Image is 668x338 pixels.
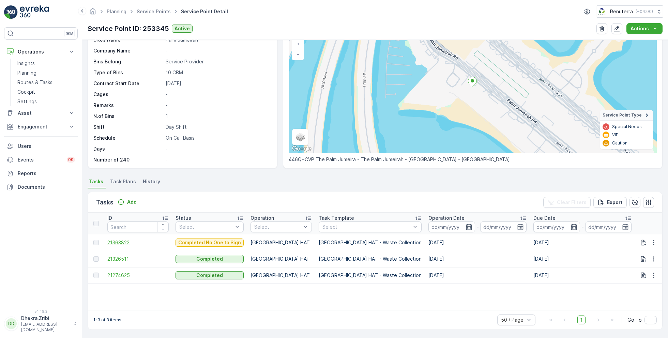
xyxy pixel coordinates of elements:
[176,239,244,247] button: Completed No One to Sign
[196,272,223,279] p: Completed
[20,5,49,19] img: logo_light-DOdMpM7g.png
[428,221,475,232] input: dd/mm/yyyy
[166,156,270,163] p: -
[15,59,78,68] a: Insights
[530,234,635,251] td: [DATE]
[15,97,78,106] a: Settings
[597,8,607,15] img: Screenshot_2024-07-26_at_13.33.01.png
[166,91,270,98] p: -
[15,78,78,87] a: Routes & Tasks
[93,113,163,120] p: N.of Bins
[93,102,163,109] p: Remarks
[166,58,270,65] p: Service Provider
[4,153,78,167] a: Events99
[93,240,99,245] div: Toggle Row Selected
[166,36,270,43] p: Palm Jumeirah
[107,239,169,246] a: 21363822
[4,315,78,333] button: DDDhekra.Zribi[EMAIL_ADDRESS][DOMAIN_NAME]
[110,178,136,185] span: Task Plans
[18,48,64,55] p: Operations
[530,267,635,283] td: [DATE]
[107,272,169,279] a: 21274625
[610,8,633,15] p: Renuterra
[176,271,244,279] button: Completed
[603,112,642,118] span: Service Point Type
[250,215,274,221] p: Operation
[297,51,300,57] span: −
[172,25,193,33] button: Active
[289,156,657,163] p: 446Q+CVP The Palm Jumeira - The Palm Jumeirah - [GEOGRAPHIC_DATA] - [GEOGRAPHIC_DATA]
[196,256,223,262] p: Completed
[530,251,635,267] td: [DATE]
[597,5,663,18] button: Renuterra(+04:00)
[178,239,241,246] p: Completed No One to Sign
[18,143,75,150] p: Users
[6,318,17,329] div: DD
[247,234,315,251] td: [GEOGRAPHIC_DATA] HAT
[176,215,191,221] p: Status
[557,199,587,206] p: Clear Filters
[585,221,632,232] input: dd/mm/yyyy
[425,251,530,267] td: [DATE]
[581,223,584,231] p: -
[247,251,315,267] td: [GEOGRAPHIC_DATA] HAT
[612,140,627,146] p: Caution
[428,215,465,221] p: Operation Date
[636,9,653,14] p: ( +04:00 )
[543,197,591,208] button: Clear Filters
[180,8,229,15] span: Service Point Detail
[293,129,308,144] a: Layers
[89,178,103,185] span: Tasks
[88,24,169,34] p: Service Point ID: 253345
[93,58,163,65] p: Bins Belong
[254,224,301,230] p: Select
[315,267,425,283] td: [GEOGRAPHIC_DATA] HAT - Waste Collection
[4,180,78,194] a: Documents
[127,199,137,205] p: Add
[93,135,163,141] p: Schedule
[15,87,78,97] a: Cockpit
[4,106,78,120] button: Asset
[18,123,64,130] p: Engagement
[96,198,113,207] p: Tasks
[17,60,35,67] p: Insights
[626,23,663,34] button: Actions
[93,156,163,163] p: Number of 240
[18,110,64,117] p: Asset
[17,98,37,105] p: Settings
[68,157,74,163] p: 99
[166,124,270,130] p: Day Shift
[425,234,530,251] td: [DATE]
[247,267,315,283] td: [GEOGRAPHIC_DATA] HAT
[93,47,163,54] p: Company Name
[577,316,586,324] span: 1
[21,322,70,333] p: [EMAIL_ADDRESS][DOMAIN_NAME]
[297,41,300,47] span: +
[4,45,78,59] button: Operations
[107,221,169,232] input: Search
[612,132,619,138] p: VIP
[607,199,623,206] p: Export
[93,124,163,130] p: Shift
[93,273,99,278] div: Toggle Row Selected
[17,79,52,86] p: Routes & Tasks
[93,80,163,87] p: Contract Start Date
[4,309,78,313] span: v 1.49.3
[315,251,425,267] td: [GEOGRAPHIC_DATA] HAT - Waste Collection
[93,317,121,323] p: 1-3 of 3 items
[533,221,580,232] input: dd/mm/yyyy
[107,215,112,221] p: ID
[18,170,75,177] p: Reports
[593,197,627,208] button: Export
[18,184,75,190] p: Documents
[115,198,139,206] button: Add
[166,47,270,54] p: -
[4,120,78,134] button: Engagement
[174,25,190,32] p: Active
[480,221,527,232] input: dd/mm/yyyy
[17,70,36,76] p: Planning
[107,256,169,262] span: 21326511
[4,167,78,180] a: Reports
